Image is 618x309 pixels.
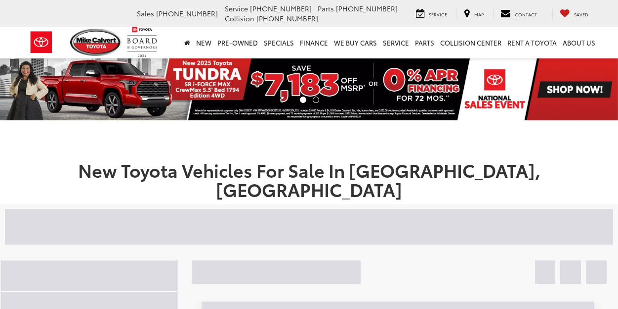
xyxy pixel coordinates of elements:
[493,8,544,19] a: Contact
[214,27,261,58] a: Pre-Owned
[336,3,398,13] span: [PHONE_NUMBER]
[225,13,254,23] span: Collision
[380,27,412,58] a: Service
[456,8,491,19] a: Map
[70,29,123,56] img: Mike Calvert Toyota
[137,8,154,18] span: Sales
[552,8,596,19] a: My Saved Vehicles
[225,3,248,13] span: Service
[256,13,318,23] span: [PHONE_NUMBER]
[23,26,60,58] img: Toyota
[331,27,380,58] a: WE BUY CARS
[412,27,437,58] a: Parts
[193,27,214,58] a: New
[250,3,312,13] span: [PHONE_NUMBER]
[181,27,193,58] a: Home
[429,11,447,17] span: Service
[504,27,560,58] a: Rent a Toyota
[409,8,454,19] a: Service
[474,11,484,17] span: Map
[297,27,331,58] a: Finance
[261,27,297,58] a: Specials
[437,27,504,58] a: Collision Center
[574,11,588,17] span: Saved
[560,27,598,58] a: About Us
[156,8,218,18] span: [PHONE_NUMBER]
[515,11,537,17] span: Contact
[318,3,334,13] span: Parts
